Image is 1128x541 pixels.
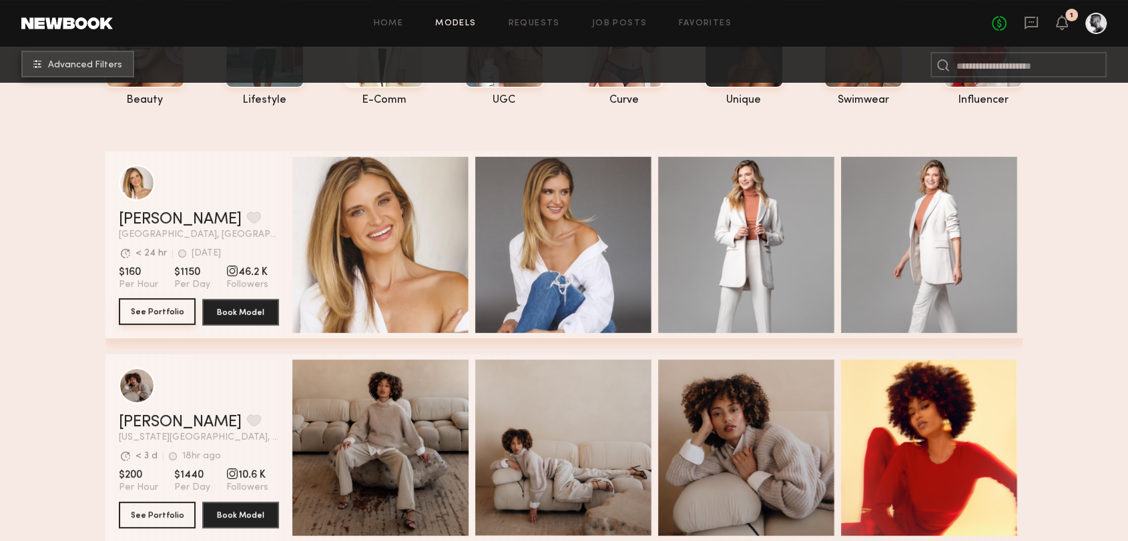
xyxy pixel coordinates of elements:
[435,19,476,28] a: Models
[584,95,663,106] div: curve
[21,51,134,77] button: Advanced Filters
[119,298,196,325] button: See Portfolio
[202,502,279,528] button: Book Model
[509,19,560,28] a: Requests
[182,452,221,461] div: 18hr ago
[824,95,903,106] div: swimwear
[135,452,158,461] div: < 3 d
[465,95,544,106] div: UGC
[119,265,158,279] span: $160
[226,279,268,291] span: Followers
[119,468,158,482] span: $200
[174,265,210,279] span: $1150
[119,279,158,291] span: Per Hour
[135,249,167,258] div: < 24 hr
[374,19,404,28] a: Home
[174,468,210,482] span: $1440
[202,299,279,326] button: Book Model
[226,265,268,279] span: 46.2 K
[225,95,304,106] div: lifestyle
[105,95,185,106] div: beauty
[119,482,158,494] span: Per Hour
[119,211,242,227] a: [PERSON_NAME]
[344,95,424,106] div: e-comm
[119,502,196,528] button: See Portfolio
[119,299,196,326] a: See Portfolio
[704,95,784,106] div: unique
[592,19,647,28] a: Job Posts
[174,482,210,494] span: Per Day
[1070,12,1073,19] div: 1
[679,19,732,28] a: Favorites
[119,414,242,430] a: [PERSON_NAME]
[48,61,122,70] span: Advanced Filters
[119,230,279,239] span: [GEOGRAPHIC_DATA], [GEOGRAPHIC_DATA]
[192,249,221,258] div: [DATE]
[226,468,268,482] span: 10.6 K
[226,482,268,494] span: Followers
[119,433,279,442] span: [US_STATE][GEOGRAPHIC_DATA], [GEOGRAPHIC_DATA]
[943,95,1023,106] div: influencer
[174,279,210,291] span: Per Day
